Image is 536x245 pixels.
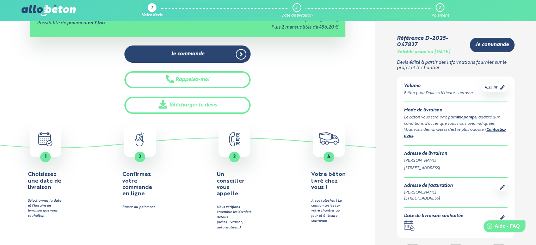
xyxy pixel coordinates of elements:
[281,3,313,18] a: 2 Date de livraison
[217,205,252,230] div: Nous vérifions ensemble les derniers détails (accès, livraison, autorisation…)
[404,108,508,113] div: Mode de livraison
[404,190,453,196] div: [PERSON_NAME]
[233,154,236,159] span: 3
[138,154,142,159] span: 2
[217,171,252,197] h4: Un conseiller vous appelle
[404,165,508,171] div: [STREET_ADDRESS]
[470,38,515,52] a: Je commande
[88,21,105,25] strong: en 3 fois
[124,45,251,63] a: Je commande
[94,125,185,210] a: 2 Confirmez votre commande en ligne Passez au paiement
[327,154,331,159] span: 4
[454,116,476,120] a: mixopompe
[124,97,251,114] a: Télécharger le devis
[404,158,508,164] div: [PERSON_NAME]
[281,13,313,18] div: Date de livraison
[431,13,449,18] div: Paiement
[404,115,508,127] div: Le béton vous sera livré par , adapté aux conditions d'accès que vous nous avez indiquées.
[404,214,463,219] div: Date de livraison souhaitée
[45,154,47,159] span: 1
[404,183,453,189] div: Adresse de facturation
[311,171,346,191] h4: Votre béton livré chez vous !
[404,196,453,202] div: [STREET_ADDRESS]
[189,25,338,30] div: Puis 2 mensualités de 486,20 €
[189,125,280,230] button: 3 Un conseiller vous appelle Nous vérifions ensemble les derniers détails(accès, livraison, autor...
[171,51,204,57] span: Je commande
[404,151,508,157] div: Adresse de livraison
[319,132,339,145] img: truck.c7a9816ed8b9b1312949.png
[473,218,528,237] iframe: Help widget launcher
[122,171,158,197] h4: Confirmez votre commande en ligne
[142,13,162,18] div: Votre devis
[431,3,449,18] a: 3 Paiement
[397,60,515,71] p: Devis édité à partir des informations fournies sur le projet et le chantier
[124,71,251,88] button: Rappelez-moi
[295,6,297,10] div: 2
[21,5,76,16] img: allobéton
[404,127,508,140] div: Vous vous demandez si c’est le plus adapté ? .
[404,90,473,96] div: Béton pour Dalle extérieure - terrasse
[151,6,153,11] div: 1
[311,198,346,224] div: A vos taloches ! Le camion arrive sur votre chantier au jour et à l'heure convenue
[28,171,63,191] h4: Choisissez une date de livraison
[37,21,189,26] div: Possibilité de paiement
[475,42,509,48] span: Je commande
[439,6,440,10] div: 3
[397,35,464,48] div: Référence D-2025-047827
[404,84,473,89] div: Volume
[397,50,450,55] div: Valable jusqu'au [DATE]
[122,205,158,210] div: Passez au paiement
[28,198,63,219] div: Sélectionnez la date et l’horaire de livraison que vous souhaitez.
[142,3,162,18] a: 1 Votre devis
